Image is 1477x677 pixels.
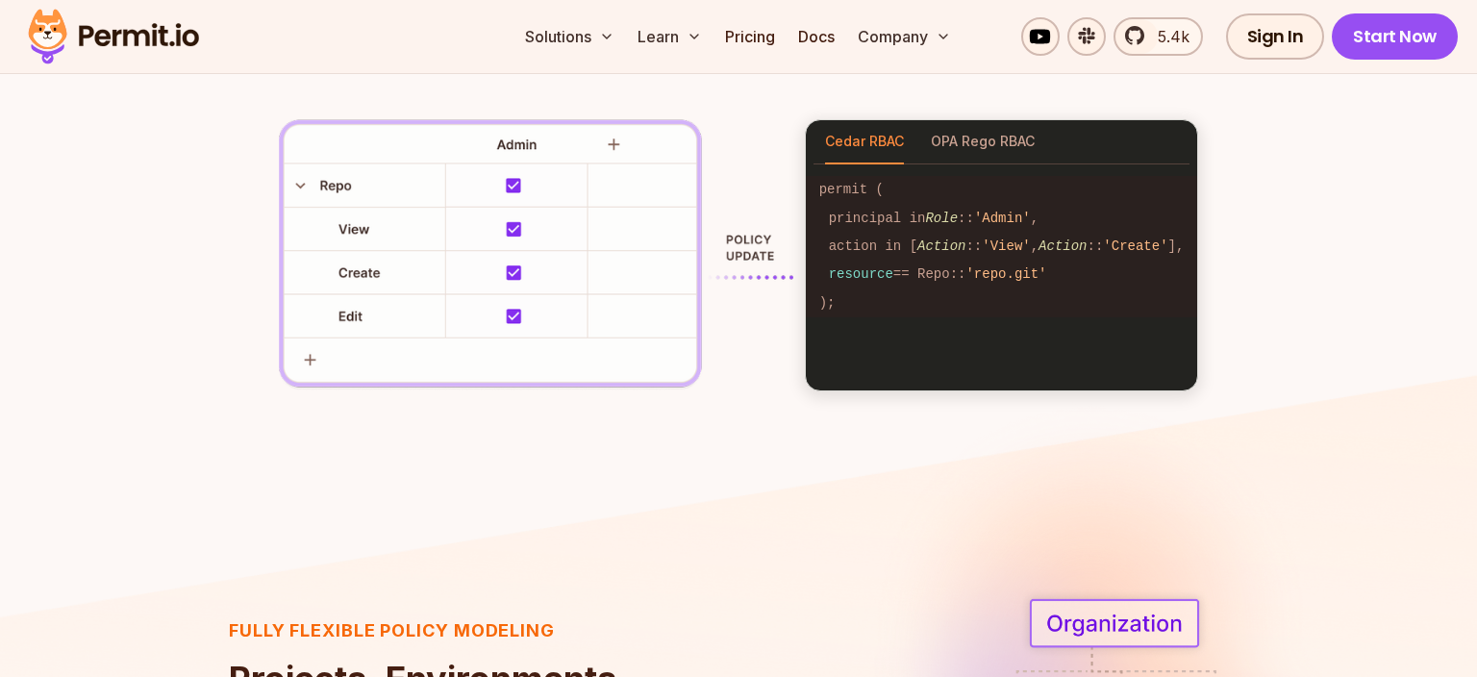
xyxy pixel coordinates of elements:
a: Pricing [717,17,783,56]
code: == Repo:: [806,261,1198,288]
button: Learn [630,17,710,56]
span: Action [1039,238,1087,254]
code: principal in :: , [806,204,1198,232]
a: Docs [790,17,842,56]
button: Solutions [517,17,622,56]
a: Start Now [1332,13,1458,60]
code: action in [ :: , :: ], [806,233,1198,261]
code: permit ( [806,176,1198,204]
span: 5.4k [1146,25,1189,48]
h3: Fully flexible policy modeling [229,617,753,644]
img: Permit logo [19,4,208,69]
button: Company [850,17,959,56]
span: Action [917,238,965,254]
span: resource [829,266,893,282]
span: Role [925,211,958,226]
button: Cedar RBAC [825,120,904,164]
button: OPA Rego RBAC [931,120,1035,164]
span: 'repo.git' [965,266,1046,282]
a: 5.4k [1114,17,1203,56]
a: Sign In [1226,13,1325,60]
span: 'Admin' [974,211,1031,226]
code: ); [806,289,1198,317]
span: 'Create' [1103,238,1167,254]
span: 'View' [982,238,1030,254]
